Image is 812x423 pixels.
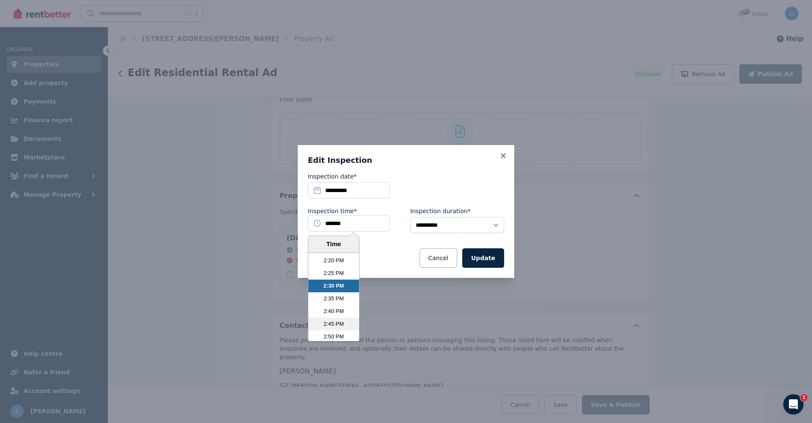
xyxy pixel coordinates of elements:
li: 2:45 PM [308,318,359,330]
ul: Time [308,253,359,341]
span: 1 [801,394,807,401]
li: 2:50 PM [308,330,359,343]
button: Update [462,248,504,268]
label: Inspection date* [308,172,357,181]
div: Time [310,239,357,249]
label: Inspection time* [308,207,357,215]
h3: Edit Inspection [308,155,504,165]
button: Cancel [420,248,457,268]
iframe: Intercom live chat [783,394,804,415]
label: Inspection duration* [410,207,471,215]
li: 2:30 PM [308,280,359,292]
li: 2:20 PM [308,254,359,267]
li: 2:35 PM [308,292,359,305]
li: 2:40 PM [308,305,359,318]
li: 2:25 PM [308,267,359,280]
